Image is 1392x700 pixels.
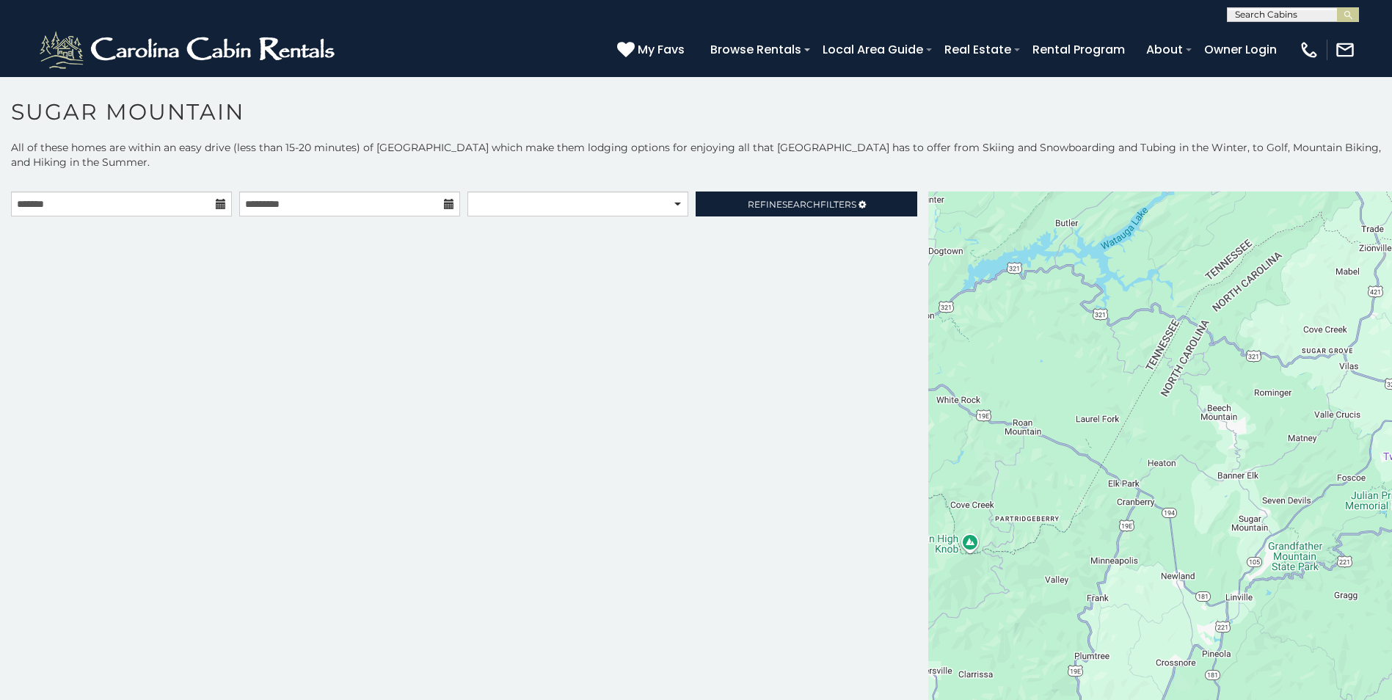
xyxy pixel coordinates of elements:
img: mail-regular-white.png [1335,40,1355,60]
img: White-1-2.png [37,28,341,72]
span: Refine Filters [748,199,856,210]
a: My Favs [617,40,688,59]
a: Local Area Guide [815,37,930,62]
span: Search [782,199,820,210]
a: Browse Rentals [703,37,809,62]
span: My Favs [638,40,685,59]
a: Rental Program [1025,37,1132,62]
a: Owner Login [1197,37,1284,62]
img: phone-regular-white.png [1299,40,1319,60]
a: Real Estate [937,37,1019,62]
a: RefineSearchFilters [696,192,917,216]
a: About [1139,37,1190,62]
